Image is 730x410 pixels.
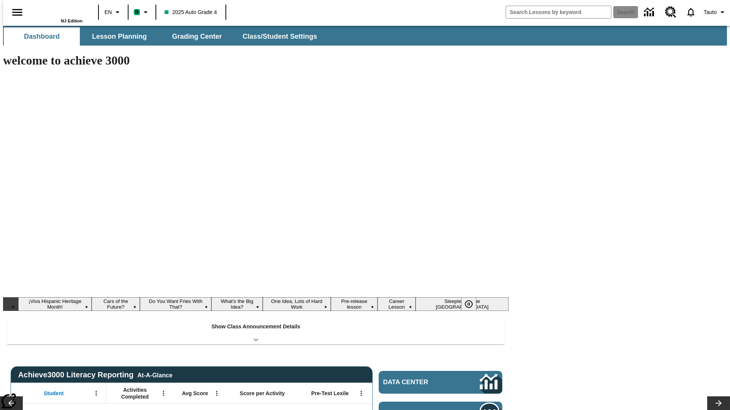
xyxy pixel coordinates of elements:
div: SubNavbar [3,27,324,46]
span: Student [44,390,63,397]
span: Activities Completed [110,386,160,400]
p: Show Class Announcement Details [211,323,300,331]
button: Language: EN, Select a language [101,5,125,19]
span: Data Center [383,378,454,386]
a: Notifications [681,2,701,22]
a: Resource Center, Will open in new tab [660,2,681,22]
button: Open side menu [6,1,29,24]
div: Home [33,3,83,23]
button: Open Menu [211,388,222,399]
button: Open Menu [158,388,169,399]
button: Boost Class color is mint green. Change class color [131,5,153,19]
button: Slide 8 Sleepless in the Animal Kingdom [416,297,509,311]
div: SubNavbar [3,26,727,46]
a: Home [33,3,83,19]
span: Grading Center [172,32,222,41]
button: Slide 7 Career Lesson [378,297,416,311]
button: Lesson carousel, Next [707,396,730,410]
span: Tauto [704,8,717,16]
span: Class/Student Settings [243,32,317,41]
span: Achieve3000 Literacy Reporting [18,371,173,379]
a: Data Center [640,2,660,23]
button: Dashboard [4,27,80,46]
button: Profile/Settings [701,5,730,19]
input: search field [506,6,611,18]
span: 2025 Auto Grade 4 [165,8,217,16]
a: Data Center [379,371,502,394]
span: Avg Score [182,390,208,397]
span: EN [105,8,112,16]
span: Dashboard [24,32,60,41]
span: NJ Edition [61,19,83,23]
span: Score per Activity [240,390,285,397]
div: At-A-Glance [137,371,172,379]
h1: welcome to achieve 3000 [3,54,509,68]
button: Slide 1 ¡Viva Hispanic Heritage Month! [18,297,92,311]
button: Pause [461,297,476,311]
span: B [135,7,139,17]
span: Pre-Test Lexile [311,390,349,397]
button: Slide 2 Cars of the Future? [92,297,140,311]
button: Lesson Planning [81,27,157,46]
button: Slide 6 Pre-release lesson [331,297,378,311]
button: Open Menu [355,388,367,399]
span: Lesson Planning [92,32,147,41]
button: Slide 3 Do You Want Fries With That? [140,297,211,311]
button: Slide 5 One Idea, Lots of Hard Work [263,297,331,311]
button: Open Menu [90,388,102,399]
button: Grading Center [159,27,235,46]
div: Show Class Announcement Details [7,318,505,344]
button: Class/Student Settings [236,27,323,46]
button: Slide 4 What's the Big Idea? [211,297,262,311]
div: Pause [461,297,484,311]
